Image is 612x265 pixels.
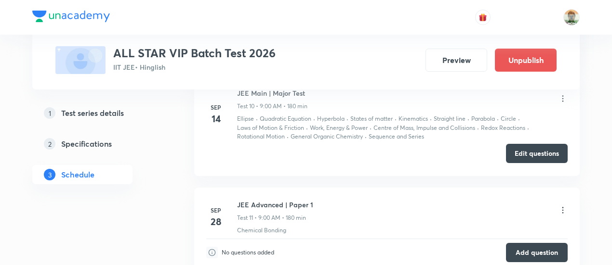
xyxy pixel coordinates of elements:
p: Parabola [471,114,495,123]
p: Redox Reactions [481,124,525,132]
p: No questions added [222,248,274,257]
p: 1 [44,107,55,119]
div: · [346,114,348,123]
h4: 28 [206,215,226,229]
p: 2 [44,138,55,150]
p: Circle [501,114,516,123]
div: · [365,132,367,141]
p: Test 11 • 9:00 AM • 180 min [237,214,306,222]
p: States of matter [350,114,393,123]
button: Edit questions [506,144,568,163]
h6: JEE Advanced | Paper 1 [237,200,313,210]
div: · [306,124,308,132]
p: Sequence and Series [369,132,424,141]
h5: Specifications [61,138,112,150]
h6: Sep [206,206,226,215]
a: 2Specifications [32,134,163,153]
button: Add question [506,243,568,262]
p: Hyperbola [317,114,345,123]
div: · [527,124,529,132]
div: · [467,114,469,123]
p: Ellipse [237,114,254,123]
img: fallback-thumbnail.png [55,46,106,74]
p: General Organic Chemistry [291,132,363,141]
img: avatar [479,13,487,22]
button: Preview [426,49,487,72]
h4: 14 [206,112,226,126]
p: Rotational Motion [237,132,285,141]
p: IIT JEE • Hinglish [113,62,276,72]
div: · [518,114,520,123]
div: · [313,114,315,123]
a: Company Logo [32,11,110,25]
p: Test 10 • 9:00 AM • 180 min [237,102,307,111]
button: avatar [475,10,491,25]
p: Straight line [434,114,466,123]
p: Chemical Bonding [237,226,286,235]
p: Quadratic Equation [260,114,311,123]
p: Kinematics [399,114,428,123]
img: infoIcon [206,247,218,258]
h3: ALL STAR VIP Batch Test 2026 [113,46,276,60]
div: · [370,124,372,132]
p: 3 [44,169,55,180]
div: · [256,114,258,123]
div: · [430,114,432,123]
h6: Sep [206,103,226,112]
h6: JEE Main | Major Test [237,88,307,98]
button: Unpublish [495,49,557,72]
a: 1Test series details [32,103,163,123]
div: · [497,114,499,123]
p: Laws of Motion & Friction [237,124,304,132]
p: Work, Energy & Power [310,124,368,132]
div: · [287,132,289,141]
p: Centre of Mass, Impulse and Collisions [373,124,475,132]
div: · [477,124,479,132]
img: Ram Mohan Raav [563,9,580,25]
img: Company Logo [32,11,110,22]
div: · [395,114,397,123]
h5: Test series details [61,107,124,119]
h5: Schedule [61,169,94,180]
